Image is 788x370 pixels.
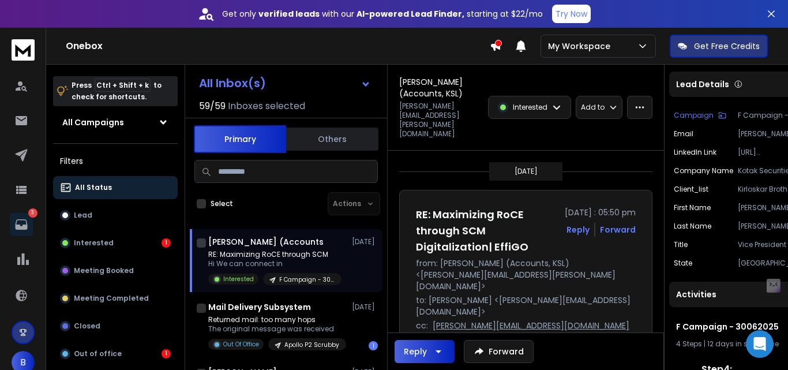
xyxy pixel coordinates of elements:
button: Campaign [674,111,726,120]
p: LinkedIn Link [674,148,716,157]
div: Reply [404,346,427,357]
h1: Mail Delivery Subsystem [208,301,311,313]
button: Reply [566,224,590,236]
p: Closed [74,322,100,331]
div: 1 [369,341,378,350]
button: Get Free Credits [670,35,768,58]
div: 1 [162,238,171,248]
p: [DATE] : 05:50 pm [565,207,636,218]
p: State [674,259,692,268]
span: 12 days in sequence [707,339,779,349]
p: Returned mail: too many hops [208,315,346,324]
h3: Filters [53,153,178,169]
p: Out of office [74,349,122,358]
button: Primary [194,125,286,153]
button: Others [286,126,378,152]
a: 3 [10,213,33,236]
p: My Workspace [548,40,615,52]
p: Hi We can connect in [208,259,342,268]
p: Press to check for shortcuts. [72,80,162,103]
p: Interested [74,238,114,248]
div: Forward [600,224,636,236]
p: Meeting Booked [74,266,134,275]
span: Ctrl + Shift + k [95,79,151,92]
p: Client_list [674,185,708,194]
h1: All Inbox(s) [199,77,266,89]
p: Title [674,240,688,249]
p: Get Free Credits [694,40,760,52]
p: First Name [674,203,711,212]
button: Reply [395,340,455,363]
p: Campaign [674,111,714,120]
button: Forward [464,340,534,363]
p: All Status [75,183,112,192]
p: Meeting Completed [74,294,149,303]
div: Open Intercom Messenger [746,330,774,358]
p: [DATE] [352,302,378,312]
p: Apollo P2 Scrubby [284,341,339,349]
p: Email [674,129,693,139]
p: [PERSON_NAME][EMAIL_ADDRESS][PERSON_NAME][DOMAIN_NAME] [399,102,481,139]
strong: verified leads [258,8,320,20]
p: from: [PERSON_NAME] (Accounts, KSL) <[PERSON_NAME][EMAIL_ADDRESS][PERSON_NAME][DOMAIN_NAME]> [416,257,636,292]
h1: All Campaigns [62,117,124,128]
button: Meeting Completed [53,287,178,310]
p: Out Of Office [223,340,259,349]
button: All Inbox(s) [190,72,380,95]
p: Company Name [674,166,733,175]
h1: Onebox [66,39,490,53]
p: Get only with our starting at $22/mo [222,8,543,20]
p: Add to [581,103,605,112]
button: Interested1 [53,231,178,255]
button: Closed [53,315,178,338]
h3: Inboxes selected [228,99,305,113]
p: RE: Maximizing RoCE through SCM [208,250,342,259]
p: [DATE] [352,237,378,246]
p: [PERSON_NAME][EMAIL_ADDRESS][DOMAIN_NAME] [433,320,629,331]
div: 1 [162,349,171,358]
p: cc: [416,320,428,331]
button: All Status [53,176,178,199]
h1: [PERSON_NAME] (Accounts, KSL) [399,76,481,99]
p: Lead Details [676,79,729,90]
h1: RE: Maximizing RoCE through SCM Digitalization| EffiGO [416,207,558,255]
p: Interested [223,275,254,283]
p: The original message was received [208,324,346,334]
h1: [PERSON_NAME] (Accounts [208,236,324,248]
label: Select [211,199,233,208]
span: 4 Steps [676,339,702,349]
button: All Campaigns [53,111,178,134]
p: 3 [28,208,37,218]
p: Lead [74,211,92,220]
strong: AI-powered Lead Finder, [357,8,464,20]
p: Interested [513,103,547,112]
p: Last Name [674,222,711,231]
img: logo [12,39,35,61]
button: Meeting Booked [53,259,178,282]
span: 59 / 59 [199,99,226,113]
button: Lead [53,204,178,227]
p: Try Now [556,8,587,20]
p: to: [PERSON_NAME] <[PERSON_NAME][EMAIL_ADDRESS][DOMAIN_NAME]> [416,294,636,317]
p: [DATE] [515,167,538,176]
button: Out of office1 [53,342,178,365]
button: Try Now [552,5,591,23]
p: F Campaign - 30062025 [279,275,335,284]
